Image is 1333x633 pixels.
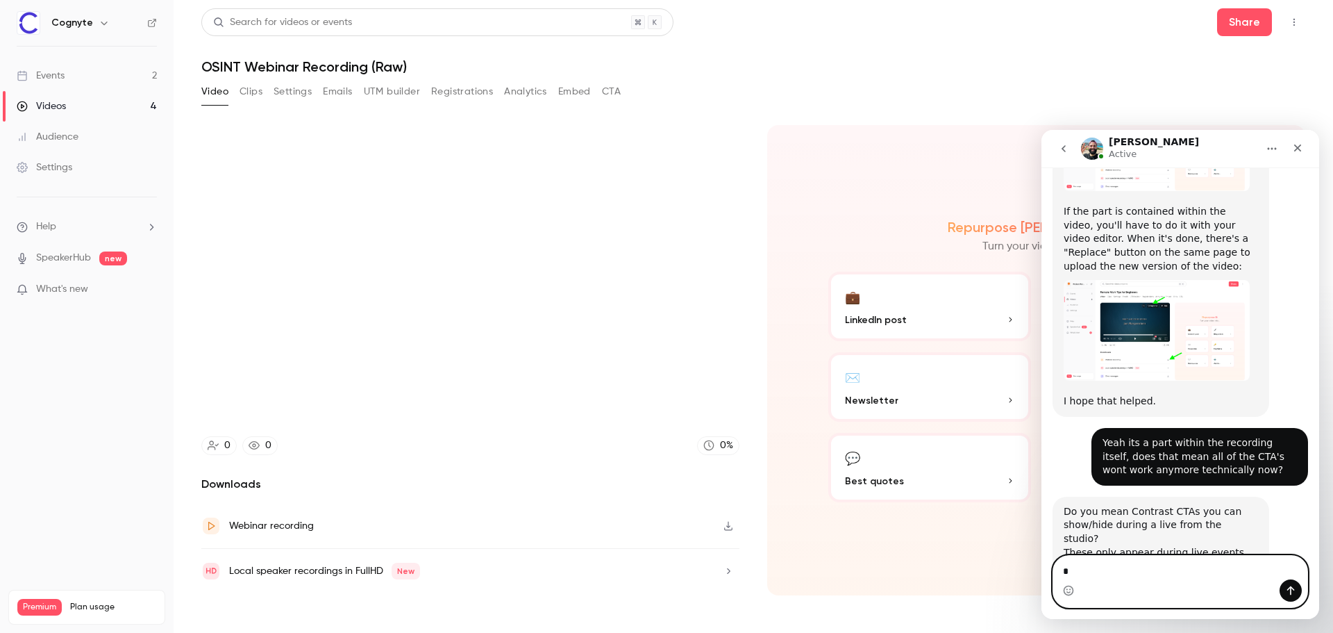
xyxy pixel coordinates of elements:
[36,251,91,265] a: SpeakerHub
[22,75,217,143] div: If the part is contained within the video, you'll have to do it with your video editor. When it's...
[828,433,1031,502] button: 💬Best quotes
[845,366,860,388] div: ✉️
[1283,11,1305,33] button: Top Bar Actions
[697,436,739,455] a: 0%
[845,393,898,408] span: Newsletter
[22,265,217,279] div: I hope that helped.
[17,99,66,113] div: Videos
[17,12,40,34] img: Cognyte
[720,438,733,453] div: 0 %
[504,81,547,103] button: Analytics
[140,283,157,296] iframe: Noticeable Trigger
[948,219,1125,236] h2: Repurpose [PERSON_NAME]
[828,352,1031,422] button: ✉️Newsletter
[22,455,33,466] button: Emoji picker
[229,563,420,579] div: Local speaker recordings in FullHD
[51,16,93,30] h6: Cognyte
[845,313,907,327] span: LinkedIn post
[240,81,262,103] button: Clips
[17,599,62,616] span: Premium
[36,282,88,297] span: What's new
[17,69,65,83] div: Events
[17,161,72,174] div: Settings
[201,58,1305,75] h1: OSINT Webinar Recording (Raw)
[11,367,267,482] div: Karim says…
[36,220,56,234] span: Help
[323,81,352,103] button: Emails
[201,436,237,455] a: 0
[845,286,860,307] div: 💼
[201,476,739,493] h2: Downloads
[982,238,1091,255] p: Turn your video into...
[828,272,1031,341] button: 💼LinkedIn post
[17,130,78,144] div: Audience
[364,81,420,103] button: UTM builder
[1217,8,1272,36] button: Share
[11,367,228,452] div: Do you mean Contrast CTAs you can show/hide during a live from the studio?These only appear durin...
[99,252,127,265] span: new
[11,298,267,367] div: user says…
[12,426,266,450] textarea: Message…
[602,81,621,103] button: CTA
[274,81,312,103] button: Settings
[22,375,217,443] div: Do you mean Contrast CTAs you can show/hide during a live from the studio? These only appear duri...
[558,81,591,103] button: Embed
[70,602,156,613] span: Plan usage
[17,220,157,234] li: help-dropdown-opener
[229,518,314,534] div: Webinar recording
[224,438,230,453] div: 0
[392,563,420,579] span: New
[431,81,493,103] button: Registrations
[242,436,278,455] a: 0
[845,474,904,488] span: Best quotes
[1041,130,1319,619] iframe: Intercom live chat
[50,298,267,356] div: Yeah its a part within the recording itself, does that mean all of the CTA's wont work anymore te...
[845,447,860,468] div: 💬
[213,15,352,30] div: Search for videos or events
[61,306,255,347] div: Yeah its a part within the recording itself, does that mean all of the CTA's wont work anymore te...
[201,81,228,103] button: Video
[238,450,260,472] button: Send a message…
[265,438,271,453] div: 0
